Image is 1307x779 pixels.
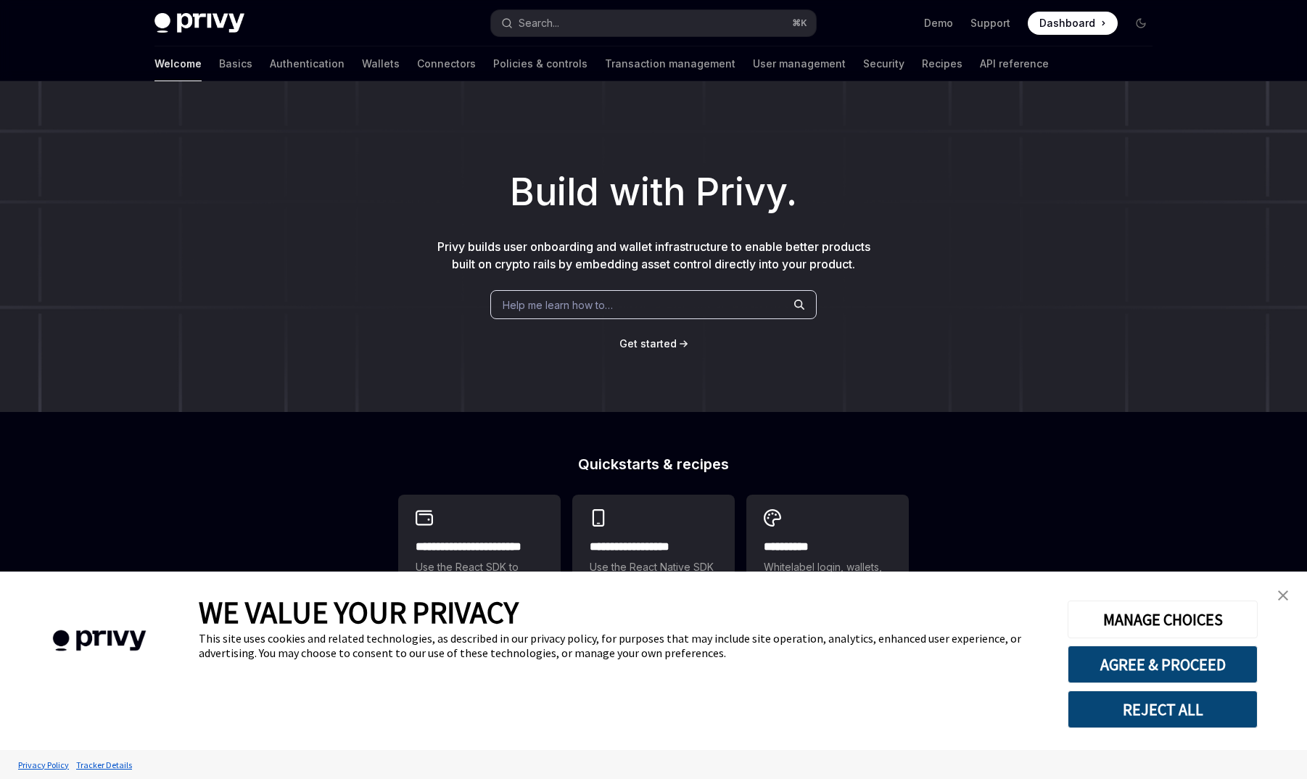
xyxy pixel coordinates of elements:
[398,457,909,471] h2: Quickstarts & recipes
[590,559,717,611] span: Use the React Native SDK to build a mobile app on Solana.
[1269,581,1298,610] a: close banner
[362,46,400,81] a: Wallets
[417,46,476,81] a: Connectors
[792,17,807,29] span: ⌘ K
[15,752,73,778] a: Privacy Policy
[23,164,1284,220] h1: Build with Privy.
[199,593,519,631] span: WE VALUE YOUR PRIVACY
[619,337,677,350] span: Get started
[980,46,1049,81] a: API reference
[1129,12,1153,35] button: Toggle dark mode
[1068,646,1258,683] button: AGREE & PROCEED
[199,631,1046,660] div: This site uses cookies and related technologies, as described in our privacy policy, for purposes...
[753,46,846,81] a: User management
[73,752,136,778] a: Tracker Details
[1028,12,1118,35] a: Dashboard
[154,13,244,33] img: dark logo
[970,16,1010,30] a: Support
[416,559,543,628] span: Use the React SDK to authenticate a user and create an embedded wallet.
[1278,590,1288,601] img: close banner
[493,46,587,81] a: Policies & controls
[1068,601,1258,638] button: MANAGE CHOICES
[437,239,870,271] span: Privy builds user onboarding and wallet infrastructure to enable better products built on crypto ...
[519,15,559,32] div: Search...
[1039,16,1095,30] span: Dashboard
[746,495,909,643] a: **** *****Whitelabel login, wallets, and user management with your own UI and branding.
[924,16,953,30] a: Demo
[863,46,904,81] a: Security
[764,559,891,628] span: Whitelabel login, wallets, and user management with your own UI and branding.
[154,46,202,81] a: Welcome
[270,46,345,81] a: Authentication
[605,46,735,81] a: Transaction management
[219,46,252,81] a: Basics
[619,337,677,351] a: Get started
[1068,691,1258,728] button: REJECT ALL
[503,297,613,313] span: Help me learn how to…
[922,46,962,81] a: Recipes
[491,10,816,36] button: Search...⌘K
[572,495,735,643] a: **** **** **** ***Use the React Native SDK to build a mobile app on Solana.
[22,609,177,672] img: company logo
